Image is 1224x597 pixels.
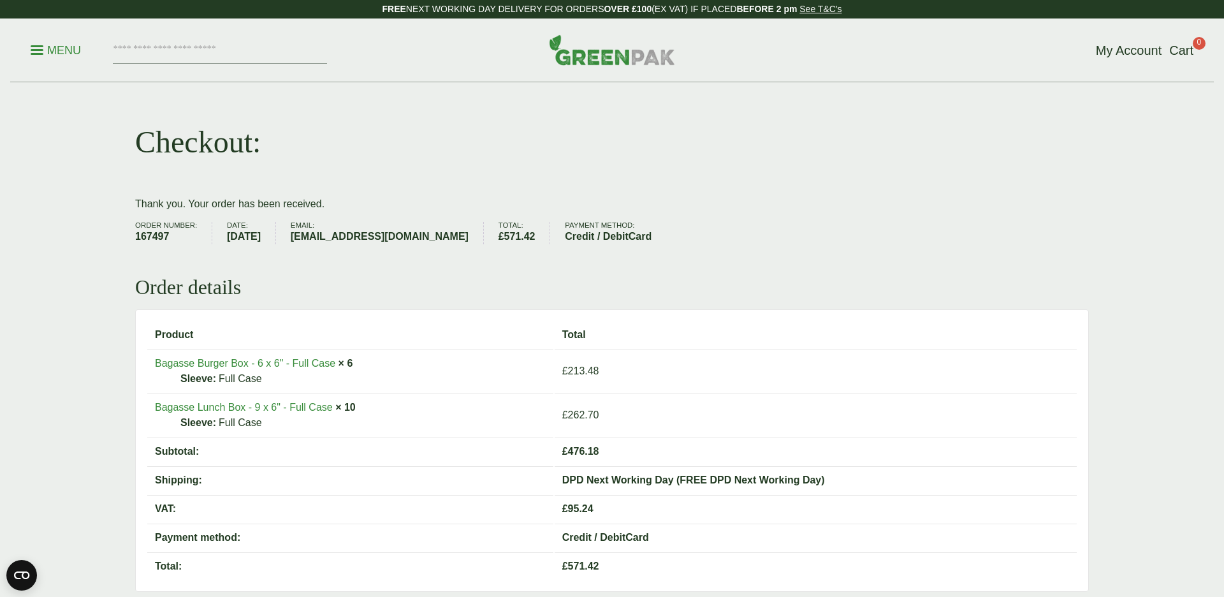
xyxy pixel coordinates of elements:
[135,124,261,161] h1: Checkout:
[1169,41,1193,60] a: Cart 0
[555,321,1077,348] th: Total
[227,229,261,244] strong: [DATE]
[562,561,568,571] span: £
[147,438,553,465] th: Subtotal:
[562,503,594,514] span: 95.24
[147,321,553,348] th: Product
[147,552,553,580] th: Total:
[562,409,599,420] bdi: 262.70
[562,409,568,420] span: £
[549,34,675,65] img: GreenPak Supplies
[227,222,276,244] li: Date:
[6,560,37,591] button: Open CMP widget
[562,365,568,376] span: £
[555,524,1077,551] td: Credit / DebitCard
[382,4,405,14] strong: FREE
[135,222,212,244] li: Order number:
[1193,37,1206,50] span: 0
[499,222,551,244] li: Total:
[135,275,1089,299] h2: Order details
[31,43,81,58] p: Menu
[291,229,469,244] strong: [EMAIL_ADDRESS][DOMAIN_NAME]
[291,222,484,244] li: Email:
[147,524,553,551] th: Payment method:
[180,415,546,431] p: Full Case
[562,446,568,457] span: £
[736,4,797,14] strong: BEFORE 2 pm
[147,466,553,494] th: Shipping:
[335,402,356,413] strong: × 10
[1096,43,1162,57] span: My Account
[155,358,335,369] a: Bagasse Burger Box - 6 x 6" - Full Case
[135,196,1089,212] p: Thank you. Your order has been received.
[180,371,546,387] p: Full Case
[562,365,599,376] bdi: 213.48
[155,402,333,413] a: Bagasse Lunch Box - 9 x 6" - Full Case
[562,446,599,457] span: 476.18
[339,358,353,369] strong: × 6
[565,222,666,244] li: Payment method:
[147,495,553,522] th: VAT:
[555,466,1077,494] td: DPD Next Working Day (FREE DPD Next Working Day)
[180,415,216,431] strong: Sleeve:
[180,371,216,387] strong: Sleeve:
[499,231,535,242] bdi: 571.42
[135,229,197,244] strong: 167497
[565,229,652,244] strong: Credit / DebitCard
[31,43,81,55] a: Menu
[1169,43,1193,57] span: Cart
[562,503,568,514] span: £
[799,4,841,14] a: See T&C's
[604,4,652,14] strong: OVER £100
[562,561,599,571] span: 571.42
[1096,41,1162,60] a: My Account
[499,231,504,242] span: £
